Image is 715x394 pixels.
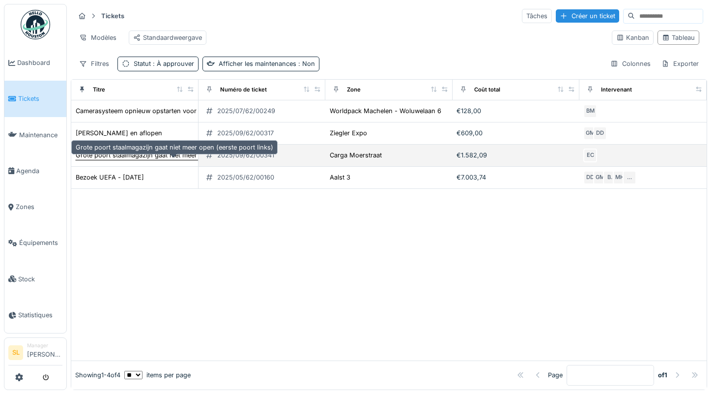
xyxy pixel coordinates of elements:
[658,370,667,380] strong: of 1
[76,151,273,160] div: Grote poort staalmagazijn gaat niet meer open (eerste poort links)
[457,151,576,160] div: €1.582,09
[18,274,62,284] span: Stock
[657,57,703,71] div: Exporter
[601,86,632,94] div: Intervenant
[4,117,66,153] a: Maintenance
[97,11,128,21] strong: Tickets
[583,149,597,162] div: EC
[16,166,62,176] span: Agenda
[4,189,66,225] a: Zones
[124,370,191,380] div: items per page
[603,171,617,184] div: B.
[662,33,695,42] div: Tableau
[76,106,246,116] div: Camerasysteem opnieuw opstarten voor nieuwe huurder
[19,238,62,247] span: Équipements
[556,9,619,23] div: Créer un ticket
[133,33,202,42] div: Standaardweergave
[134,59,194,68] div: Statut
[75,57,114,71] div: Filtres
[330,151,382,160] div: Carga Moerstraat
[613,171,627,184] div: MH
[593,171,607,184] div: GM
[616,33,649,42] div: Kanban
[593,126,607,140] div: DD
[4,153,66,189] a: Agenda
[217,151,274,160] div: 2025/09/62/00341
[27,342,62,349] div: Manager
[219,59,315,68] div: Afficher les maintenances
[18,310,62,320] span: Statistiques
[457,106,576,116] div: €128,00
[16,202,62,212] span: Zones
[217,173,274,182] div: 2025/05/62/00160
[76,128,162,138] div: [PERSON_NAME] en aflopen
[474,86,500,94] div: Coût total
[522,9,552,23] div: Tâches
[4,225,66,261] a: Équipements
[75,370,120,380] div: Showing 1 - 4 of 4
[220,86,267,94] div: Numéro de ticket
[457,128,576,138] div: €609,00
[151,60,194,67] span: : À approuver
[4,297,66,333] a: Statistiques
[27,342,62,363] li: [PERSON_NAME]
[21,10,50,39] img: Badge_color-CXgf-gQk.svg
[93,86,105,94] div: Titre
[4,261,66,297] a: Stock
[330,173,350,182] div: Aalst 3
[71,140,278,154] div: Grote poort staalmagazijn gaat niet meer open (eerste poort links)
[76,173,144,182] div: Bezoek UEFA - [DATE]
[347,86,361,94] div: Zone
[583,104,597,118] div: BM
[623,171,636,184] div: …
[217,128,274,138] div: 2025/09/62/00317
[8,345,23,360] li: SL
[75,30,121,45] div: Modèles
[457,173,576,182] div: €7.003,74
[217,106,275,116] div: 2025/07/62/00249
[19,130,62,140] span: Maintenance
[8,342,62,365] a: SL Manager[PERSON_NAME]
[17,58,62,67] span: Dashboard
[18,94,62,103] span: Tickets
[4,81,66,117] a: Tickets
[330,106,441,116] div: Worldpack Machelen - Woluwelaan 6
[583,171,597,184] div: DD
[296,60,315,67] span: : Non
[606,57,655,71] div: Colonnes
[330,128,367,138] div: Ziegler Expo
[4,45,66,81] a: Dashboard
[548,370,563,380] div: Page
[583,126,597,140] div: GM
